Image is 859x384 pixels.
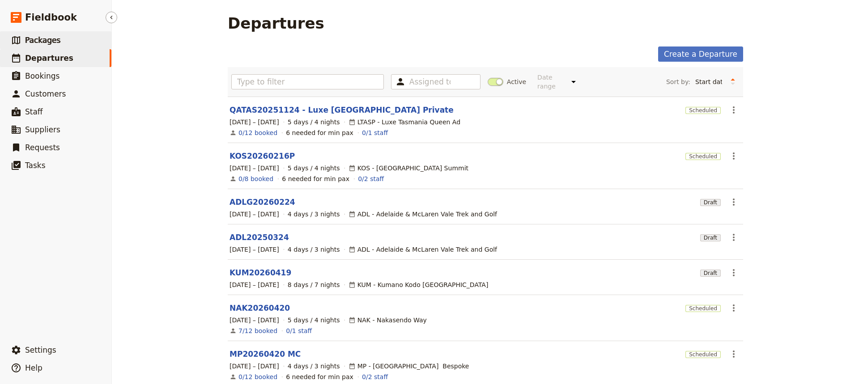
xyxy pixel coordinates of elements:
[230,349,301,359] a: MP20260420 MC
[230,232,289,243] a: ADL20250324
[288,164,340,173] span: 5 days / 4 nights
[685,153,721,160] span: Scheduled
[230,245,279,254] span: [DATE] – [DATE]
[238,174,273,183] a: View the bookings for this departure
[349,245,497,254] div: ADL - Adelaide & McLaren Vale Trek and Golf
[288,210,340,219] span: 4 days / 3 nights
[349,362,469,371] div: MP - [GEOGRAPHIC_DATA] Bespoke
[230,303,290,313] a: NAK20260420
[286,372,353,381] div: 6 needed for min pax
[349,316,427,325] div: NAK - Nakasendo Way
[349,164,468,173] div: KOS - [GEOGRAPHIC_DATA] Summit
[691,75,726,89] select: Sort by:
[726,102,741,118] button: Actions
[685,107,721,114] span: Scheduled
[230,118,279,127] span: [DATE] – [DATE]
[25,143,60,152] span: Requests
[288,316,340,325] span: 5 days / 4 nights
[25,125,60,134] span: Suppliers
[288,245,340,254] span: 4 days / 3 nights
[700,270,721,277] span: Draft
[238,128,277,137] a: View the bookings for this departure
[362,372,388,381] a: 0/2 staff
[685,351,721,358] span: Scheduled
[286,326,312,335] a: 0/1 staff
[25,363,43,372] span: Help
[666,77,690,86] span: Sort by:
[726,346,741,362] button: Actions
[726,265,741,280] button: Actions
[230,267,291,278] a: KUM20260419
[230,105,454,115] a: QATAS20251124 - Luxe [GEOGRAPHIC_DATA] Private
[685,305,721,312] span: Scheduled
[700,234,721,241] span: Draft
[507,77,526,86] span: Active
[288,118,340,127] span: 5 days / 4 nights
[230,316,279,325] span: [DATE] – [DATE]
[726,230,741,245] button: Actions
[349,280,489,289] div: KUM - Kumano Kodo [GEOGRAPHIC_DATA]
[25,161,46,170] span: Tasks
[230,280,279,289] span: [DATE] – [DATE]
[106,12,117,23] button: Hide menu
[230,164,279,173] span: [DATE] – [DATE]
[230,197,295,207] a: ADLG20260224
[658,46,743,62] a: Create a Departure
[238,372,277,381] a: View the bookings for this departure
[700,199,721,206] span: Draft
[726,148,741,164] button: Actions
[25,54,73,63] span: Departures
[230,151,295,161] a: KOS20260216P
[409,76,451,87] input: Assigned to
[362,128,388,137] a: 0/1 staff
[726,300,741,316] button: Actions
[230,362,279,371] span: [DATE] – [DATE]
[288,280,340,289] span: 8 days / 7 nights
[228,14,324,32] h1: Departures
[25,89,66,98] span: Customers
[231,74,384,89] input: Type to filter
[349,118,460,127] div: LTASP - Luxe Tasmania Queen Ad
[349,210,497,219] div: ADL - Adelaide & McLaren Vale Trek and Golf
[25,36,60,45] span: Packages
[286,128,353,137] div: 6 needed for min pax
[282,174,349,183] div: 6 needed for min pax
[238,326,277,335] a: View the bookings for this departure
[25,72,60,80] span: Bookings
[358,174,384,183] a: 0/2 staff
[25,346,56,354] span: Settings
[726,75,740,89] button: Change sort direction
[288,362,340,371] span: 4 days / 3 nights
[25,107,43,116] span: Staff
[25,11,77,24] span: Fieldbook
[230,210,279,219] span: [DATE] – [DATE]
[726,194,741,210] button: Actions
